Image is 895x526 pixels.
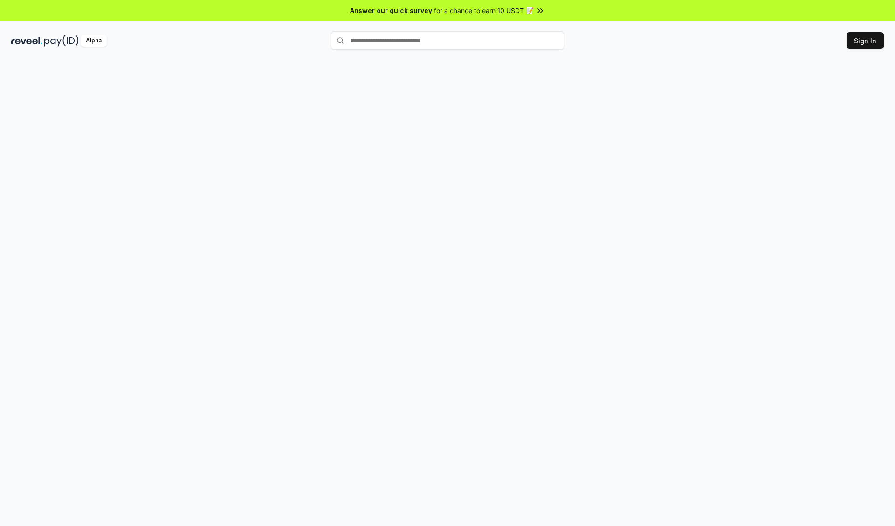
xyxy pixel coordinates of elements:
button: Sign In [847,32,884,49]
span: for a chance to earn 10 USDT 📝 [434,6,534,15]
img: pay_id [44,35,79,47]
img: reveel_dark [11,35,42,47]
div: Alpha [81,35,107,47]
span: Answer our quick survey [350,6,432,15]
